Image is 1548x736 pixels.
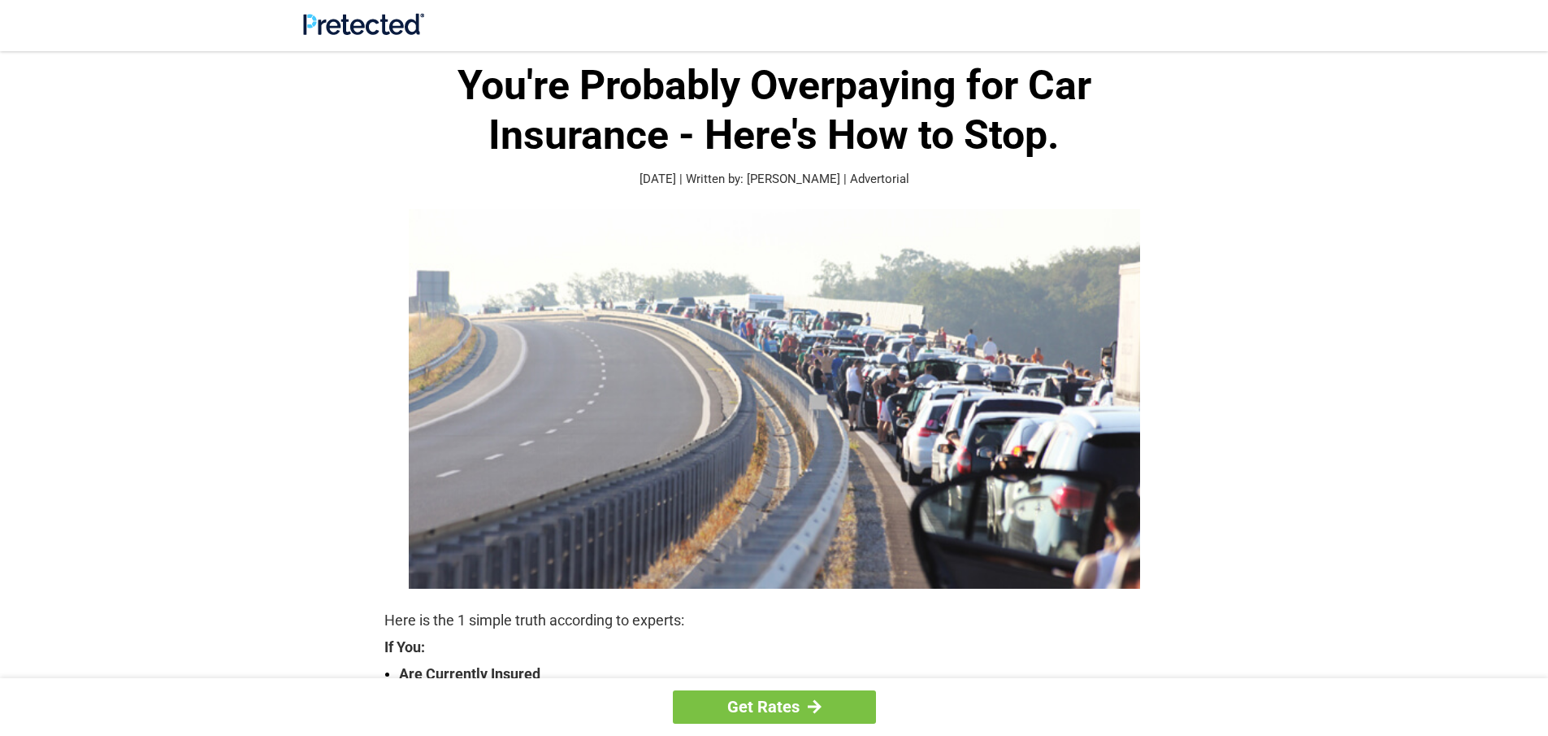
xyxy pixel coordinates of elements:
strong: If You: [384,640,1164,655]
p: Here is the 1 simple truth according to experts: [384,609,1164,632]
a: Site Logo [303,23,424,38]
p: [DATE] | Written by: [PERSON_NAME] | Advertorial [384,170,1164,189]
strong: Are Currently Insured [399,663,1164,686]
h1: You're Probably Overpaying for Car Insurance - Here's How to Stop. [384,61,1164,160]
a: Get Rates [673,690,876,724]
img: Site Logo [303,13,424,35]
